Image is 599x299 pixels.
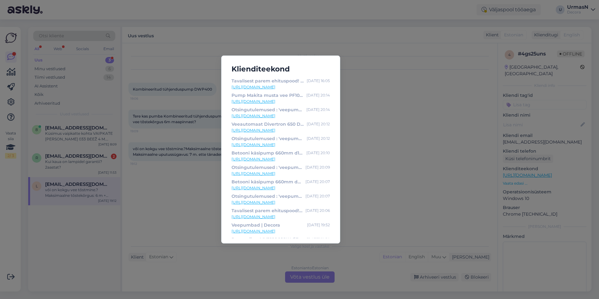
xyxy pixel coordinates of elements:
[232,200,330,205] a: [URL][DOMAIN_NAME]
[232,214,330,220] a: [URL][DOMAIN_NAME]
[305,207,330,214] div: [DATE] 20:06
[232,121,304,128] div: Veeautomaat Divertron 650 DAB uputatav 04 002 002 11DIV650 | Decora
[232,92,304,99] div: Pump Makita musta vee PF1010 | Decora
[232,222,280,228] div: Veepumbad | Decora
[232,149,304,156] div: Betooni käsipump 660mm d10 ümar otsik | Decora
[307,222,330,228] div: [DATE] 19:52
[232,178,303,185] div: Betooni käsipump 660mm d20 ümara otsikuga 16-04452 | Decora
[227,63,335,75] h5: Klienditeekond
[232,84,330,90] a: [URL][DOMAIN_NAME]
[305,164,330,171] div: [DATE] 20:09
[232,106,304,113] div: Otsingutulemused : 'veepump' | Decora
[232,171,330,176] a: [URL][DOMAIN_NAME]
[232,156,330,162] a: [URL][DOMAIN_NAME]
[232,99,330,104] a: [URL][DOMAIN_NAME]
[232,228,330,234] a: [URL][DOMAIN_NAME]
[307,121,330,128] div: [DATE] 20:12
[232,113,330,119] a: [URL][DOMAIN_NAME]
[232,164,303,171] div: Otsingutulemused : 'veepump' | Decora
[306,149,330,156] div: [DATE] 20:10
[232,77,304,84] div: Tavalisest parem ehituspood! | Decora
[307,135,330,142] div: [DATE] 20:12
[306,92,330,99] div: [DATE] 20:14
[232,236,304,243] div: Pump vibro MVP180 160W Ø77mm 4743222081094 | Decora
[232,185,330,191] a: [URL][DOMAIN_NAME]
[306,106,330,113] div: [DATE] 20:14
[232,135,304,142] div: Otsingutulemused : 'veepump' | Decora
[307,77,330,84] div: [DATE] 16:05
[232,128,330,133] a: [URL][DOMAIN_NAME]
[232,193,303,200] div: Otsingutulemused : 'veepump' | Decora
[307,236,330,243] div: [DATE] 19:50
[232,207,303,214] div: Tavalisest parem ehituspood! | Decora
[232,142,330,148] a: [URL][DOMAIN_NAME]
[305,193,330,200] div: [DATE] 20:07
[305,178,330,185] div: [DATE] 20:07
